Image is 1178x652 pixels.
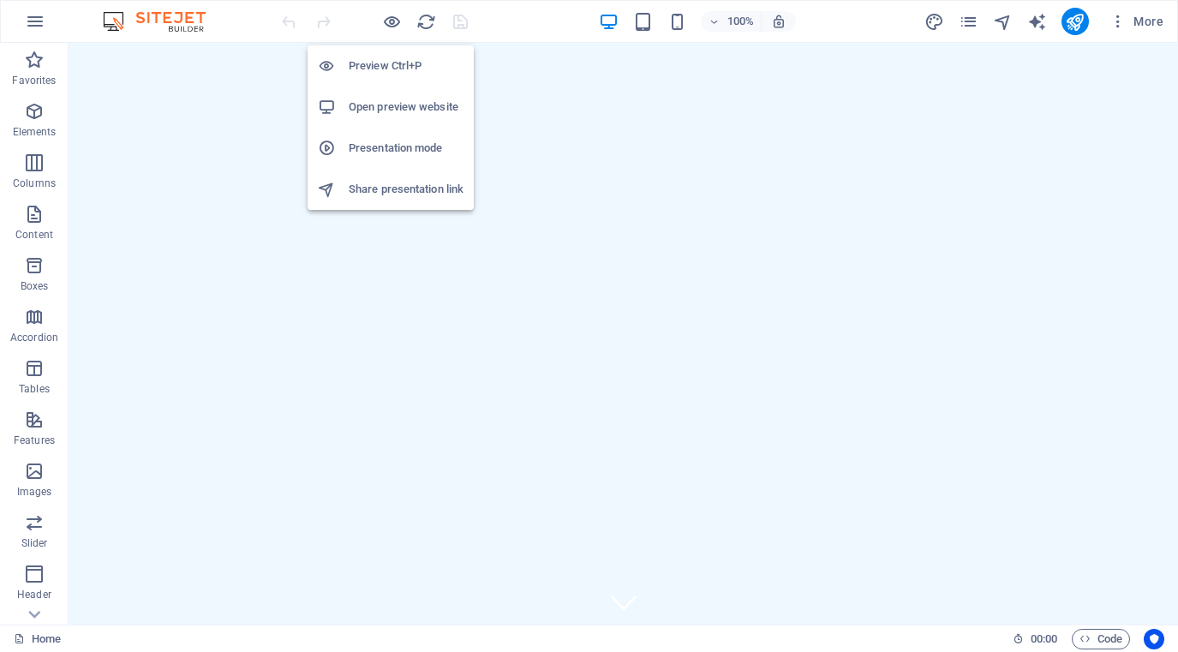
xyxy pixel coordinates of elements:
[21,279,49,293] p: Boxes
[1027,11,1048,32] button: text_generator
[15,228,53,242] p: Content
[21,536,48,550] p: Slider
[924,12,944,32] i: Design (Ctrl+Alt+Y)
[13,176,56,190] p: Columns
[12,74,56,87] p: Favorites
[17,588,51,601] p: Header
[1031,629,1057,649] span: 00 00
[1109,13,1163,30] span: More
[959,11,979,32] button: pages
[1079,629,1122,649] span: Code
[416,11,436,32] button: reload
[1043,632,1045,645] span: :
[17,485,52,499] p: Images
[924,11,945,32] button: design
[993,12,1013,32] i: Navigator
[1061,8,1089,35] button: publish
[349,97,463,117] h6: Open preview website
[99,11,227,32] img: Editor Logo
[701,11,762,32] button: 100%
[993,11,1014,32] button: navigator
[771,14,786,29] i: On resize automatically adjust zoom level to fit chosen device.
[349,179,463,200] h6: Share presentation link
[959,12,978,32] i: Pages (Ctrl+Alt+S)
[727,11,754,32] h6: 100%
[1103,8,1170,35] button: More
[10,331,58,344] p: Accordion
[19,382,50,396] p: Tables
[416,12,436,32] i: Reload page
[1144,629,1164,649] button: Usercentrics
[1013,629,1058,649] h6: Session time
[349,138,463,159] h6: Presentation mode
[1072,629,1130,649] button: Code
[14,629,61,649] a: Click to cancel selection. Double-click to open Pages
[13,125,57,139] p: Elements
[349,56,463,76] h6: Preview Ctrl+P
[14,434,55,447] p: Features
